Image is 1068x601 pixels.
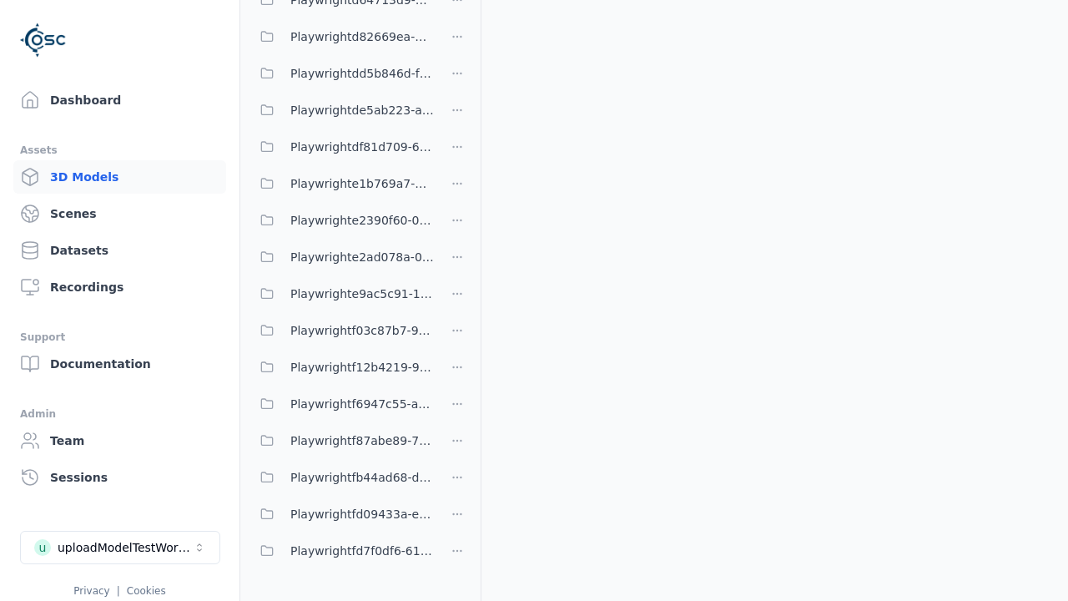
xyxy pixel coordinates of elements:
div: u [34,539,51,556]
span: | [117,585,120,597]
span: Playwrightfd7f0df6-6123-459c-b40e-063e1912f236 [290,541,434,561]
span: Playwrighte9ac5c91-1b2b-4bc1-b5a3-a4be549dee4f [290,284,434,304]
span: Playwrightd82669ea-7e85-4c9c-baa9-790b3846e5ad [290,27,434,47]
a: Datasets [13,234,226,267]
span: Playwrightde5ab223-a0f8-4a97-be4c-ac610507c281 [290,100,434,120]
button: Playwrighte2390f60-03f3-479d-b54a-66d59fed9540 [250,204,434,237]
span: Playwrightf6947c55-a1ff-44cb-ba80-3607a288b092 [290,394,434,414]
img: Logo [20,17,67,63]
span: Playwrightfb44ad68-da23-4d2e-bdbe-6e902587d381 [290,467,434,487]
button: Playwrightf03c87b7-9018-4775-a7d1-b47fea0411a7 [250,314,434,347]
a: Dashboard [13,83,226,117]
button: Playwrightf87abe89-795a-4558-b272-1516c46e3a97 [250,424,434,457]
button: Playwrighte9ac5c91-1b2b-4bc1-b5a3-a4be549dee4f [250,277,434,311]
button: Select a workspace [20,531,220,564]
span: Playwrighte1b769a7-7552-459c-9171-81ddfa2a54bc [290,174,434,194]
a: Cookies [127,585,166,597]
span: Playwrightdd5b846d-fd3c-438e-8fe9-9994751102c7 [290,63,434,83]
div: uploadModelTestWorkspace [58,539,193,556]
button: Playwrightf12b4219-9525-4842-afac-db475d305d63 [250,351,434,384]
button: Playwrightdd5b846d-fd3c-438e-8fe9-9994751102c7 [250,57,434,90]
button: Playwrighte1b769a7-7552-459c-9171-81ddfa2a54bc [250,167,434,200]
span: Playwrightf12b4219-9525-4842-afac-db475d305d63 [290,357,434,377]
span: Playwrightf87abe89-795a-4558-b272-1516c46e3a97 [290,431,434,451]
a: Sessions [13,461,226,494]
button: Playwrightde5ab223-a0f8-4a97-be4c-ac610507c281 [250,93,434,127]
button: Playwrightf6947c55-a1ff-44cb-ba80-3607a288b092 [250,387,434,421]
button: Playwrightdf81d709-6511-4a67-8e35-601024cdf8cb [250,130,434,164]
a: Team [13,424,226,457]
span: Playwrightfd09433a-e09a-46f2-a8d1-9ed2645adf93 [290,504,434,524]
button: Playwrightfd7f0df6-6123-459c-b40e-063e1912f236 [250,534,434,568]
button: Playwrighte2ad078a-05e1-4952-9952-cd0a03d3c054 [250,240,434,274]
div: Support [20,327,219,347]
span: Playwrighte2390f60-03f3-479d-b54a-66d59fed9540 [290,210,434,230]
a: Recordings [13,270,226,304]
span: Playwrightdf81d709-6511-4a67-8e35-601024cdf8cb [290,137,434,157]
a: Scenes [13,197,226,230]
span: Playwrighte2ad078a-05e1-4952-9952-cd0a03d3c054 [290,247,434,267]
div: Assets [20,140,219,160]
button: Playwrightfd09433a-e09a-46f2-a8d1-9ed2645adf93 [250,497,434,531]
div: Admin [20,404,219,424]
a: Privacy [73,585,109,597]
button: Playwrightfb44ad68-da23-4d2e-bdbe-6e902587d381 [250,461,434,494]
span: Playwrightf03c87b7-9018-4775-a7d1-b47fea0411a7 [290,321,434,341]
a: 3D Models [13,160,226,194]
button: Playwrightd82669ea-7e85-4c9c-baa9-790b3846e5ad [250,20,434,53]
a: Documentation [13,347,226,381]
